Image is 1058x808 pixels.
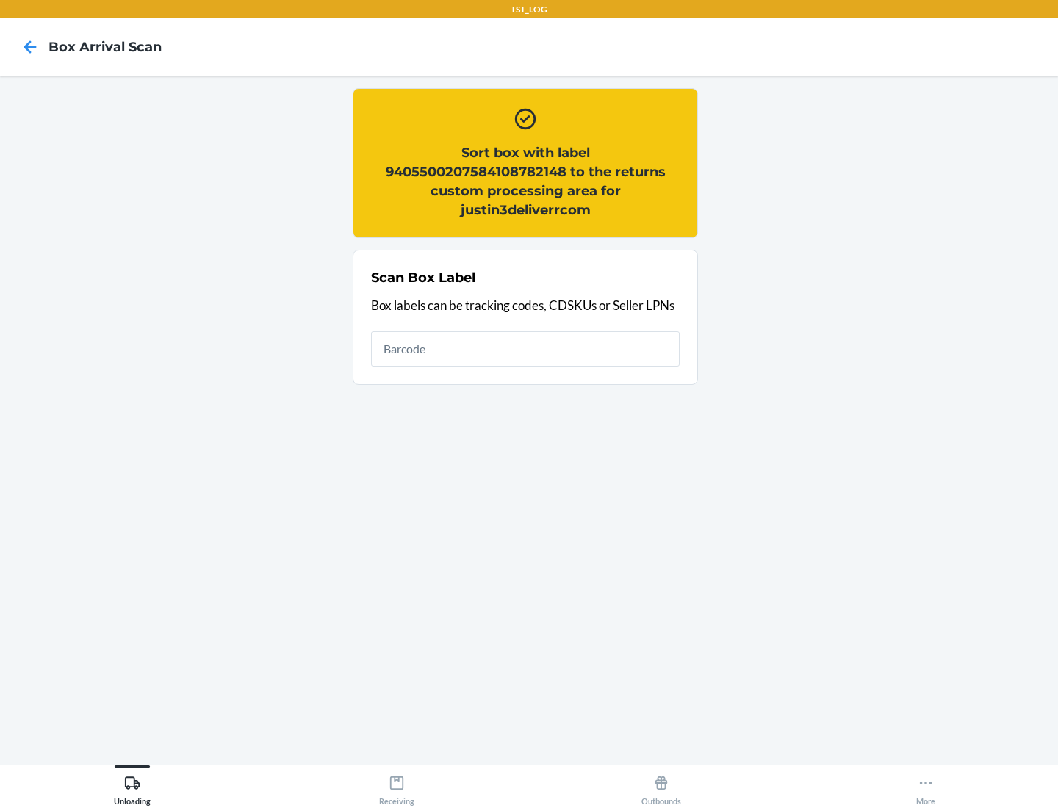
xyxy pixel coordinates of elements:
[371,296,680,315] p: Box labels can be tracking codes, CDSKUs or Seller LPNs
[379,769,414,806] div: Receiving
[511,3,547,16] p: TST_LOG
[529,765,794,806] button: Outbounds
[264,765,529,806] button: Receiving
[371,143,680,220] h2: Sort box with label 9405500207584108782148 to the returns custom processing area for justin3deliv...
[114,769,151,806] div: Unloading
[371,331,680,367] input: Barcode
[916,769,935,806] div: More
[794,765,1058,806] button: More
[371,268,475,287] h2: Scan Box Label
[48,37,162,57] h4: Box Arrival Scan
[641,769,681,806] div: Outbounds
